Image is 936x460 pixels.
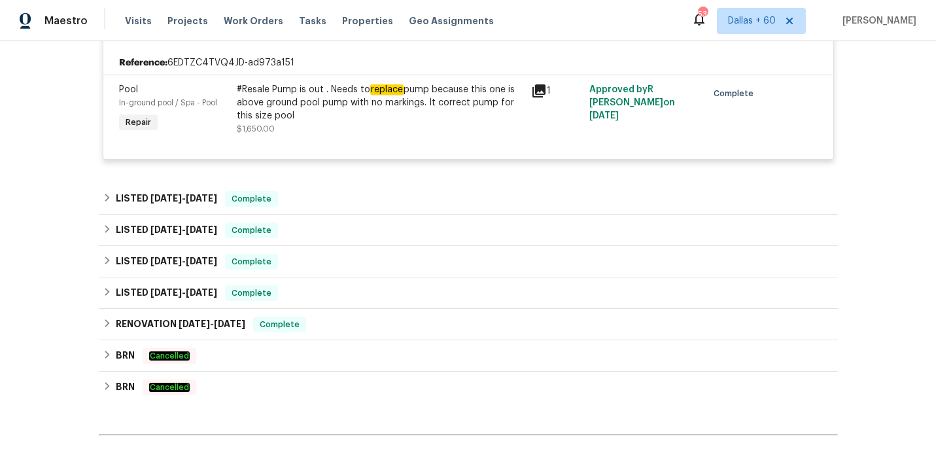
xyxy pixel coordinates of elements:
[116,191,217,207] h6: LISTED
[150,225,217,234] span: -
[186,288,217,297] span: [DATE]
[186,225,217,234] span: [DATE]
[116,222,217,238] h6: LISTED
[150,288,217,297] span: -
[837,14,916,27] span: [PERSON_NAME]
[116,317,245,332] h6: RENOVATION
[116,254,217,270] h6: LISTED
[99,340,838,372] div: BRN Cancelled
[370,84,404,95] em: replace
[99,183,838,215] div: LISTED [DATE]-[DATE]Complete
[167,14,208,27] span: Projects
[237,83,523,122] div: #Resale Pump is out . Needs to pump because this one is above ground pool pump with no markings. ...
[698,8,707,21] div: 530
[237,125,275,133] span: $1,650.00
[150,257,182,266] span: [DATE]
[179,319,245,328] span: -
[150,225,182,234] span: [DATE]
[531,83,582,99] div: 1
[149,351,190,361] em: Cancelled
[119,99,217,107] span: In-ground pool / Spa - Pool
[150,257,217,266] span: -
[99,215,838,246] div: LISTED [DATE]-[DATE]Complete
[254,318,305,331] span: Complete
[589,85,675,120] span: Approved by R [PERSON_NAME] on
[44,14,88,27] span: Maestro
[728,14,776,27] span: Dallas + 60
[116,348,135,364] h6: BRN
[150,194,217,203] span: -
[149,383,190,392] em: Cancelled
[150,194,182,203] span: [DATE]
[99,309,838,340] div: RENOVATION [DATE]-[DATE]Complete
[224,14,283,27] span: Work Orders
[150,288,182,297] span: [DATE]
[179,319,210,328] span: [DATE]
[99,246,838,277] div: LISTED [DATE]-[DATE]Complete
[186,194,217,203] span: [DATE]
[299,16,326,26] span: Tasks
[589,111,619,120] span: [DATE]
[119,85,138,94] span: Pool
[99,372,838,403] div: BRN Cancelled
[125,14,152,27] span: Visits
[226,255,277,268] span: Complete
[226,192,277,205] span: Complete
[409,14,494,27] span: Geo Assignments
[214,319,245,328] span: [DATE]
[714,87,759,100] span: Complete
[226,287,277,300] span: Complete
[103,51,833,75] div: 6EDTZC4TVQ4JD-ad973a151
[119,56,167,69] b: Reference:
[120,116,156,129] span: Repair
[226,224,277,237] span: Complete
[99,277,838,309] div: LISTED [DATE]-[DATE]Complete
[342,14,393,27] span: Properties
[116,285,217,301] h6: LISTED
[116,380,135,395] h6: BRN
[186,257,217,266] span: [DATE]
